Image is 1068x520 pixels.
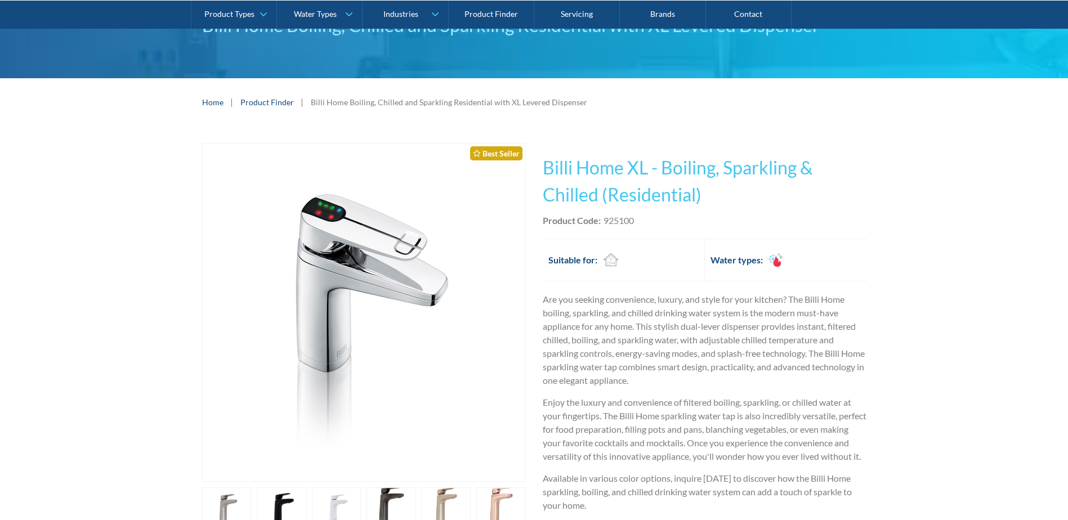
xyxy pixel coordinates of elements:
[543,396,866,463] p: Enjoy the luxury and convenience of filtered boiling, sparkling, or chilled water at your fingert...
[311,96,587,108] div: Billi Home Boiling, Chilled and Sparkling Residential with XL Levered Dispenser
[204,9,254,19] div: Product Types
[300,95,305,109] div: |
[202,96,224,108] a: Home
[229,95,235,109] div: |
[543,154,866,208] h1: Billi Home XL - Boiling, Sparkling & Chilled (Residential)
[383,9,418,19] div: Industries
[604,214,634,227] div: 925100
[240,96,294,108] a: Product Finder
[543,215,601,226] strong: Product Code:
[543,472,866,512] p: Available in various color options, inquire [DATE] to discover how the Billi Home sparkling, boil...
[470,146,522,160] div: Best Seller
[294,9,337,19] div: Water Types
[202,143,526,482] a: open lightbox
[543,293,866,387] p: Are you seeking convenience, luxury, and style for your kitchen? The Billi Home boiling, sparklin...
[548,253,597,267] h2: Suitable for:
[710,253,763,267] h2: Water types:
[252,144,476,481] img: Billi Home Boiling, Chilled and Sparkling Residential with XL Levered Dispenser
